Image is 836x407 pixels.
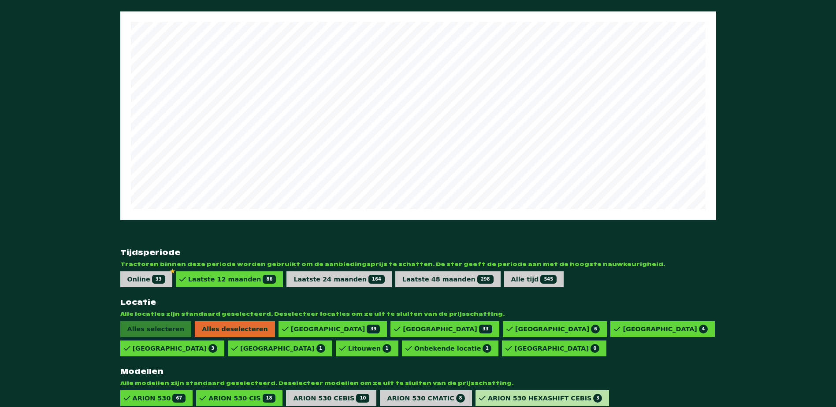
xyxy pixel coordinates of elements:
div: ARION 530 [133,394,186,403]
span: 86 [263,275,276,284]
span: 10 [356,394,369,403]
span: Tractoren binnen deze periode worden gebruikt om de aanbiedingsprijs te schatten. De ster geeft d... [120,261,716,268]
div: [GEOGRAPHIC_DATA] [133,344,218,353]
div: Online [127,275,165,284]
div: ARION 530 CIS [208,394,275,403]
div: ARION 530 HEXASHIFT CEBIS [488,394,602,403]
div: [GEOGRAPHIC_DATA] [291,325,380,333]
div: [GEOGRAPHIC_DATA] [515,325,600,333]
span: 545 [540,275,557,284]
span: 39 [367,325,380,333]
div: [GEOGRAPHIC_DATA] [240,344,325,353]
div: ARION 530 CEBIS [293,394,369,403]
div: Laatste 48 maanden [402,275,494,284]
div: [GEOGRAPHIC_DATA] [403,325,492,333]
span: Alle modellen zijn standaard geselecteerd. Deselecteer modellen om ze uit te sluiten van de prijs... [120,380,716,387]
span: 4 [699,325,708,333]
span: 164 [368,275,385,284]
span: 3 [208,344,217,353]
span: 1 [483,344,491,353]
span: 33 [152,275,165,284]
div: Onbekende locatie [414,344,491,353]
span: Alles deselecteren [195,321,275,337]
div: Litouwen [348,344,391,353]
div: ARION 530 CMATIC [387,394,465,403]
span: 6 [591,325,600,333]
div: [GEOGRAPHIC_DATA] [514,344,599,353]
span: 1 [316,344,325,353]
span: 0 [591,344,599,353]
div: Laatste 12 maanden [188,275,276,284]
span: Alle locaties zijn standaard geselecteerd. Deselecteer locaties om ze uit te sluiten van de prijs... [120,311,716,318]
span: 18 [263,394,276,403]
div: Alle tijd [511,275,557,284]
strong: Tijdsperiode [120,248,716,257]
span: 1 [383,344,391,353]
span: 3 [593,394,602,403]
span: Alles selecteren [120,321,192,337]
strong: Modellen [120,367,716,376]
div: Laatste 24 maanden [294,275,385,284]
span: 298 [477,275,494,284]
strong: Locatie [120,298,716,307]
span: 33 [479,325,492,333]
div: [GEOGRAPHIC_DATA] [623,325,708,333]
span: 67 [172,394,186,403]
span: 8 [456,394,465,403]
